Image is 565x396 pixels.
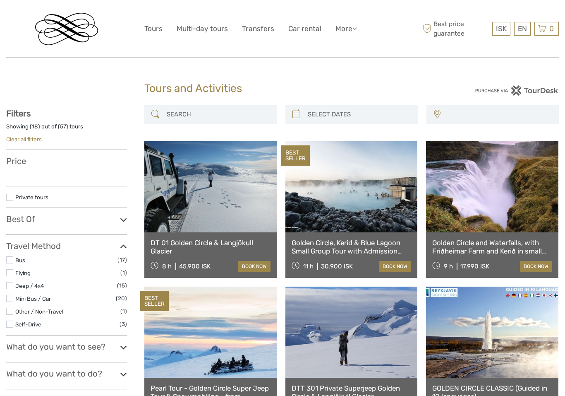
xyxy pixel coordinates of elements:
img: Reykjavik Residence [35,13,98,45]
a: Private tours [15,194,48,200]
a: Transfers [242,23,274,35]
a: book now [379,261,411,272]
h3: What do you want to do? [6,369,127,379]
span: 8 h [162,263,172,270]
a: Clear all filters [6,136,42,142]
div: BEST SELLER [281,145,310,166]
strong: Filters [6,109,31,118]
a: Bus [15,257,25,263]
input: SEARCH [163,107,273,122]
label: 57 [60,123,66,130]
a: Car rental [288,23,321,35]
a: Tours [144,23,163,35]
span: (17) [117,255,127,265]
label: 18 [32,123,38,130]
div: Showing ( ) out of ( ) tours [6,123,127,135]
span: ISK [496,24,507,33]
h1: Tours and Activities [144,82,421,95]
span: (15) [117,281,127,290]
a: book now [520,261,552,272]
span: 9 h [444,263,453,270]
span: 11 h [303,263,314,270]
a: Multi-day tours [177,23,228,35]
div: 17.990 ISK [460,263,489,270]
div: 30.900 ISK [321,263,353,270]
a: Mini Bus / Car [15,295,51,302]
a: Golden Circle, Kerid & Blue Lagoon Small Group Tour with Admission Ticket [292,239,412,256]
img: PurchaseViaTourDesk.png [475,85,559,96]
div: EN [514,22,531,36]
a: Jeep / 4x4 [15,283,44,289]
a: Golden Circle and Waterfalls, with Friðheimar Farm and Kerið in small group [432,239,552,256]
a: Flying [15,270,31,276]
a: More [335,23,357,35]
h3: What do you want to see? [6,342,127,352]
a: Self-Drive [15,321,41,328]
span: (1) [120,268,127,278]
a: book now [238,261,271,272]
h3: Travel Method [6,241,127,251]
span: Best price guarantee [421,19,490,38]
span: (3) [120,319,127,329]
div: BEST SELLER [140,291,169,311]
h3: Price [6,156,127,166]
a: DT 01 Golden Circle & Langjökull Glacier [151,239,271,256]
span: (20) [116,294,127,303]
span: (1) [120,307,127,316]
h3: Best Of [6,214,127,224]
span: 0 [548,24,555,33]
div: 45.900 ISK [179,263,211,270]
input: SELECT DATES [304,107,414,122]
a: Other / Non-Travel [15,308,63,315]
